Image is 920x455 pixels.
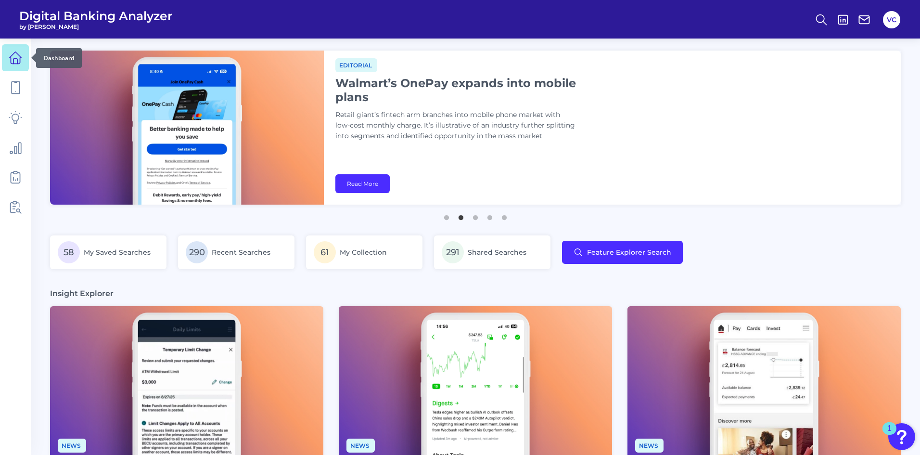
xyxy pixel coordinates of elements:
a: 290Recent Searches [178,235,294,269]
span: Recent Searches [212,248,270,257]
span: Shared Searches [468,248,526,257]
a: 61My Collection [306,235,422,269]
button: 2 [456,210,466,220]
img: bannerImg [50,51,324,205]
span: Feature Explorer Search [587,248,671,256]
span: News [635,439,664,453]
span: News [346,439,375,453]
a: News [346,441,375,450]
span: News [58,439,86,453]
span: 58 [58,241,80,263]
button: Feature Explorer Search [562,241,683,264]
button: VC [883,11,900,28]
a: 58My Saved Searches [50,235,166,269]
span: 291 [442,241,464,263]
h3: Insight Explorer [50,288,114,299]
span: 61 [314,241,336,263]
span: by [PERSON_NAME] [19,23,173,30]
span: My Saved Searches [84,248,151,257]
button: Open Resource Center, 1 new notification [888,423,915,450]
div: Dashboard [36,48,82,68]
button: 3 [471,210,480,220]
button: 1 [442,210,451,220]
div: 1 [887,429,892,441]
span: Editorial [335,58,377,72]
a: Editorial [335,60,377,69]
a: 291Shared Searches [434,235,550,269]
a: News [58,441,86,450]
p: Retail giant’s fintech arm branches into mobile phone market with low-cost monthly charge. It’s i... [335,110,576,142]
a: News [635,441,664,450]
button: 5 [499,210,509,220]
a: Read More [335,174,390,193]
span: Digital Banking Analyzer [19,9,173,23]
span: 290 [186,241,208,263]
h1: Walmart’s OnePay expands into mobile plans [335,76,576,104]
button: 4 [485,210,495,220]
span: My Collection [340,248,387,257]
